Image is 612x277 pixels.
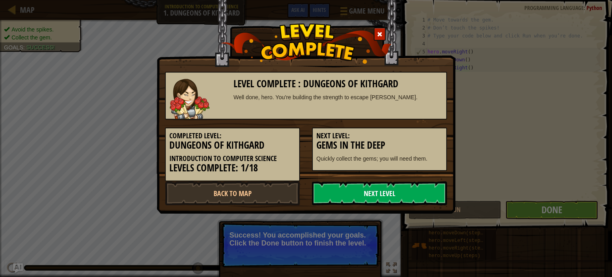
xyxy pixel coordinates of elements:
[170,79,210,119] img: guardian.png
[316,132,443,140] h5: Next Level:
[316,155,443,163] p: Quickly collect the gems; you will need them.
[233,93,443,101] div: Well done, hero. You’re building the strength to escape [PERSON_NAME].
[312,181,447,205] a: Next Level
[169,155,296,163] h5: Introduction to Computer Science
[221,24,392,64] img: level_complete.png
[169,132,296,140] h5: Completed Level:
[316,140,443,151] h3: Gems in the Deep
[233,79,443,89] h3: Level Complete : Dungeons of Kithgard
[165,181,300,205] a: Back to Map
[169,140,296,151] h3: Dungeons of Kithgard
[169,163,296,173] h3: Levels Complete: 1/18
